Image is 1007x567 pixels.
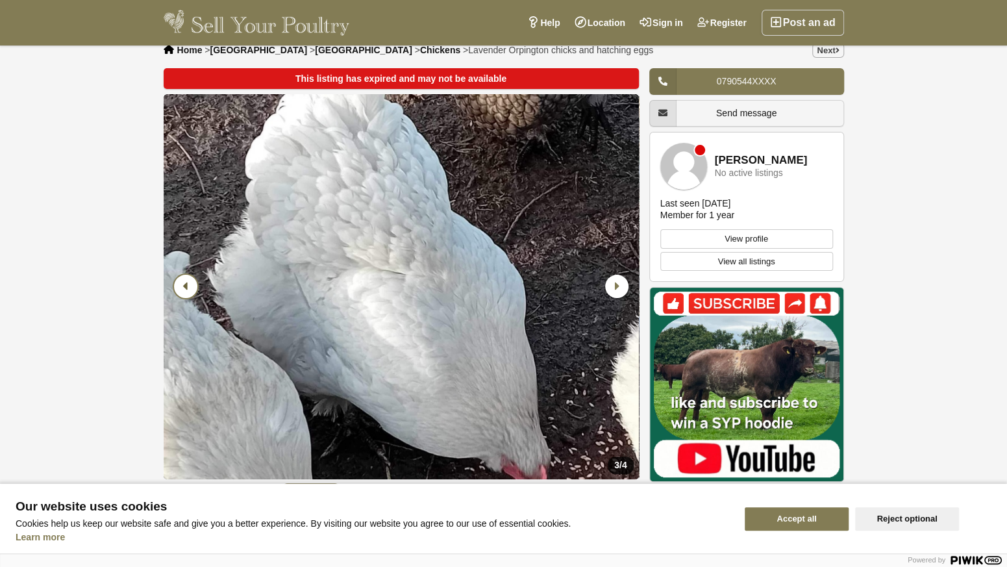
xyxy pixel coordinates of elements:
[315,45,412,55] a: [GEOGRAPHIC_DATA]
[660,197,731,209] div: Last seen [DATE]
[608,457,633,474] div: /
[210,45,307,55] a: [GEOGRAPHIC_DATA]
[164,94,639,479] img: Lavender Orpington chicks and hatching eggs - 3/4
[715,168,783,178] div: No active listings
[908,556,945,564] span: Powered by
[622,460,627,470] span: 4
[649,100,844,127] a: Send message
[632,10,690,36] a: Sign in
[177,45,203,55] a: Home
[16,518,729,529] p: Cookies help us keep our website safe and give you a better experience. By visiting our website y...
[420,45,460,55] a: Chickens
[205,45,307,55] li: >
[164,68,639,89] div: This listing has expired and may not be available
[690,10,754,36] a: Register
[468,45,653,55] span: Lavender Orpington chicks and hatching eggs
[567,10,632,36] a: Location
[695,145,705,155] div: Member is offline
[310,45,412,55] li: >
[614,460,619,470] span: 3
[520,10,567,36] a: Help
[599,270,632,303] div: Next slide
[660,143,707,190] img: Dawn
[660,252,833,271] a: View all listings
[16,500,729,513] span: Our website uses cookies
[715,155,808,167] a: [PERSON_NAME]
[649,287,844,482] img: Mat Atkinson Farming YouTube Channel
[716,108,777,118] span: Send message
[717,76,777,86] span: 0790544XXXX
[762,10,844,36] a: Post an ad
[415,45,460,55] li: >
[463,45,653,55] li: >
[649,68,844,95] a: 0790544XXXX
[855,507,959,531] button: Reject optional
[170,270,204,303] div: Previous slide
[660,229,833,249] a: View profile
[660,209,734,221] div: Member for 1 year
[16,532,65,542] a: Learn more
[164,94,639,479] li: 3 / 4
[164,10,350,36] img: Sell Your Poultry
[812,43,843,58] a: Next
[745,507,849,531] button: Accept all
